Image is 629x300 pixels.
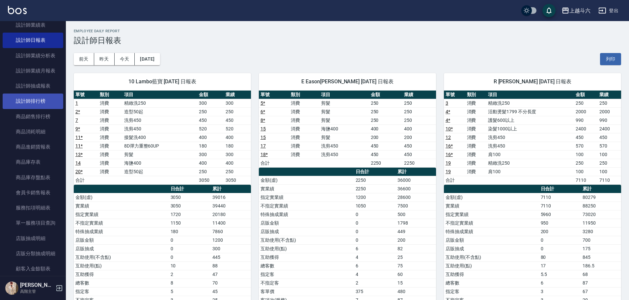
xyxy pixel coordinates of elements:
[598,176,621,184] td: 7110
[3,170,63,185] a: 商品庫存盤點表
[98,124,123,133] td: 消費
[369,159,403,167] td: 2250
[169,261,211,270] td: 10
[3,215,63,231] a: 單一服務項目查詢
[259,227,354,236] td: 店販抽成
[354,193,396,202] td: 1200
[259,202,354,210] td: 不指定實業績
[3,48,63,63] a: 設計師業績分析表
[259,270,354,279] td: 指定客
[444,261,539,270] td: 互助使用(點)
[396,244,436,253] td: 82
[98,159,123,167] td: 消費
[446,135,451,140] a: 12
[211,244,251,253] td: 300
[539,261,581,270] td: 17
[224,116,251,124] td: 450
[135,53,160,65] button: [DATE]
[20,288,54,294] p: 高階主管
[169,219,211,227] td: 1150
[574,159,597,167] td: 250
[574,133,597,142] td: 450
[396,261,436,270] td: 75
[74,29,621,33] h2: Employee Daily Report
[98,116,123,124] td: 消費
[369,116,403,124] td: 250
[465,107,487,116] td: 消費
[123,107,197,116] td: 造型50起
[465,99,487,107] td: 消費
[446,169,451,174] a: 19
[98,91,123,99] th: 類別
[539,287,581,296] td: 3
[289,116,319,124] td: 消費
[259,210,354,219] td: 特殊抽成業績
[169,210,211,219] td: 1720
[98,107,123,116] td: 消費
[74,287,169,296] td: 指定客
[396,184,436,193] td: 36600
[74,202,169,210] td: 實業績
[224,124,251,133] td: 520
[319,116,369,124] td: 剪髮
[402,133,436,142] td: 200
[465,91,487,99] th: 類別
[224,107,251,116] td: 250
[3,154,63,170] a: 商品庫存表
[444,253,539,261] td: 互助使用(不含點)
[224,150,251,159] td: 300
[211,279,251,287] td: 70
[98,150,123,159] td: 消費
[169,227,211,236] td: 180
[354,176,396,184] td: 2250
[444,176,465,184] td: 合計
[98,142,123,150] td: 消費
[211,202,251,210] td: 39440
[396,193,436,202] td: 28600
[259,193,354,202] td: 指定實業績
[123,133,197,142] td: 接髮洗400
[123,142,197,150] td: 8D彈力重整60UP
[319,124,369,133] td: 海鹽400
[197,99,224,107] td: 300
[224,133,251,142] td: 400
[396,176,436,184] td: 36000
[396,210,436,219] td: 500
[75,118,78,123] a: 7
[486,124,574,133] td: 染髮1000以上
[20,282,54,288] h5: [PERSON_NAME]
[396,227,436,236] td: 449
[197,176,224,184] td: 3050
[211,287,251,296] td: 45
[446,160,451,166] a: 19
[574,124,597,133] td: 2400
[197,142,224,150] td: 180
[444,91,465,99] th: 單號
[197,159,224,167] td: 400
[197,91,224,99] th: 金額
[259,184,354,193] td: 實業績
[539,210,581,219] td: 5960
[3,246,63,261] a: 店販分類抽成明細
[598,159,621,167] td: 250
[444,202,539,210] td: 實業績
[211,253,251,261] td: 445
[211,227,251,236] td: 7860
[354,202,396,210] td: 1050
[581,227,621,236] td: 3280
[574,99,597,107] td: 250
[396,202,436,210] td: 7500
[444,270,539,279] td: 互助獲得
[260,143,266,149] a: 17
[319,142,369,150] td: 洗剪450
[354,236,396,244] td: 0
[3,109,63,124] a: 商品銷售排行榜
[74,193,169,202] td: 金額(虛)
[3,139,63,154] a: 商品進銷貨報表
[465,124,487,133] td: 消費
[396,287,436,296] td: 480
[74,53,94,65] button: 前天
[123,116,197,124] td: 洗剪450
[74,227,169,236] td: 特殊抽成業績
[259,236,354,244] td: 互助使用(不含點)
